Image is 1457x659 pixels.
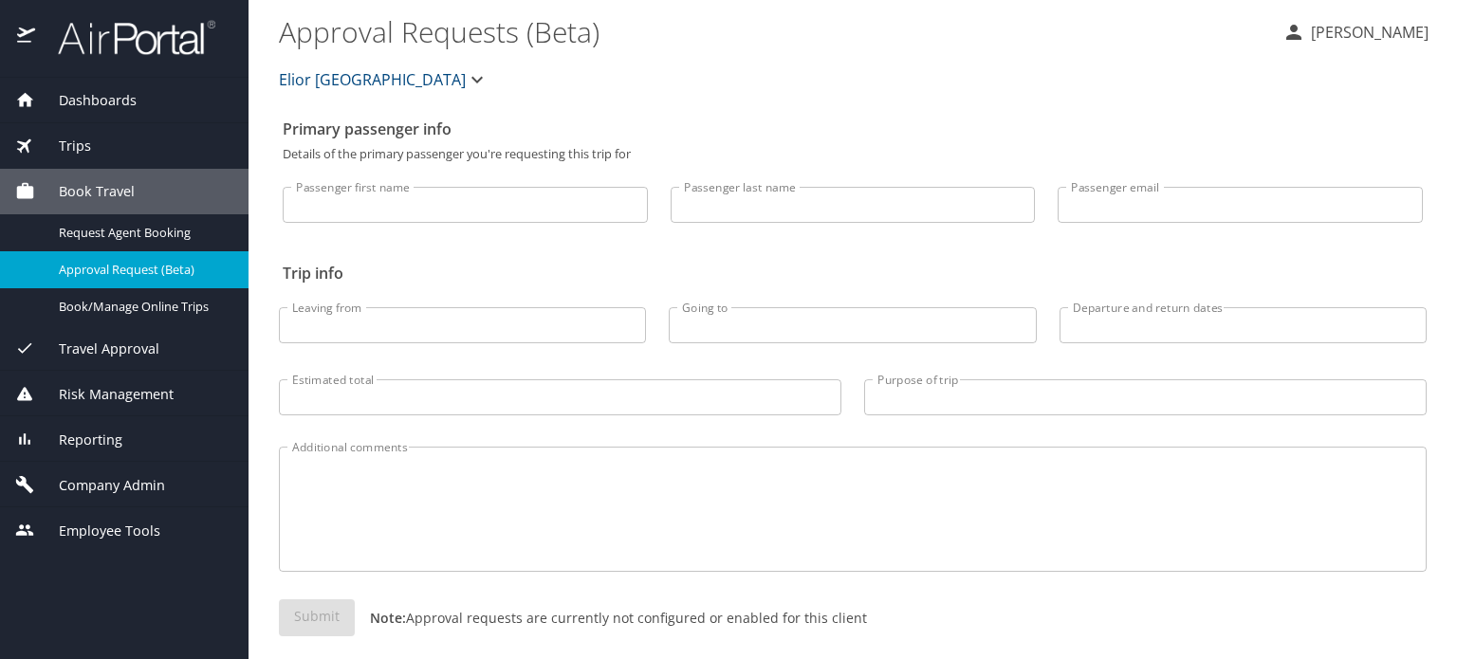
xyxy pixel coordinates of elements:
[271,61,496,99] button: Elior [GEOGRAPHIC_DATA]
[279,2,1267,61] h1: Approval Requests (Beta)
[35,136,91,156] span: Trips
[35,339,159,359] span: Travel Approval
[35,384,174,405] span: Risk Management
[37,19,215,56] img: airportal-logo.png
[17,19,37,56] img: icon-airportal.png
[35,475,165,496] span: Company Admin
[370,609,406,627] strong: Note:
[283,114,1423,144] h2: Primary passenger info
[35,521,160,541] span: Employee Tools
[59,261,226,279] span: Approval Request (Beta)
[59,298,226,316] span: Book/Manage Online Trips
[1275,15,1436,49] button: [PERSON_NAME]
[283,148,1423,160] p: Details of the primary passenger you're requesting this trip for
[35,430,122,450] span: Reporting
[283,258,1423,288] h2: Trip info
[35,90,137,111] span: Dashboards
[1305,21,1429,44] p: [PERSON_NAME]
[59,224,226,242] span: Request Agent Booking
[355,608,867,628] p: Approval requests are currently not configured or enabled for this client
[35,181,135,202] span: Book Travel
[279,66,466,93] span: Elior [GEOGRAPHIC_DATA]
